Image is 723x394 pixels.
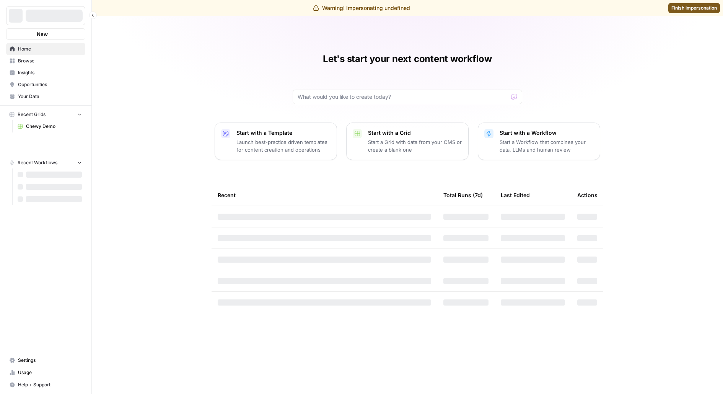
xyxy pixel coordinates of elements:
span: Insights [18,69,82,76]
span: Settings [18,357,82,364]
a: Insights [6,67,85,79]
span: Help + Support [18,381,82,388]
div: Warning! Impersonating undefined [313,4,410,12]
button: Recent Workflows [6,157,85,168]
p: Start with a Workflow [500,129,594,137]
h1: Let's start your next content workflow [323,53,492,65]
div: Last Edited [501,185,530,206]
button: Recent Grids [6,109,85,120]
a: Browse [6,55,85,67]
span: Recent Workflows [18,159,57,166]
input: What would you like to create today? [298,93,508,101]
a: Finish impersonation [668,3,720,13]
div: Actions [577,185,598,206]
span: Your Data [18,93,82,100]
span: Opportunities [18,81,82,88]
a: Opportunities [6,78,85,91]
p: Start a Workflow that combines your data, LLMs and human review [500,138,594,154]
button: Start with a GridStart a Grid with data from your CMS or create a blank one [346,123,469,160]
p: Start a Grid with data from your CMS or create a blank one [368,138,462,154]
p: Launch best-practice driven templates for content creation and operations [236,138,331,154]
span: New [37,30,48,38]
span: Chewy Demo [26,123,82,130]
span: Usage [18,369,82,376]
button: New [6,28,85,40]
button: Start with a WorkflowStart a Workflow that combines your data, LLMs and human review [478,123,600,160]
p: Start with a Grid [368,129,462,137]
a: Usage [6,366,85,379]
a: Your Data [6,90,85,103]
a: Chewy Demo [14,120,85,132]
div: Total Runs (7d) [443,185,483,206]
span: Recent Grids [18,111,46,118]
span: Browse [18,57,82,64]
button: Start with a TemplateLaunch best-practice driven templates for content creation and operations [215,123,337,160]
a: Home [6,43,85,55]
p: Start with a Template [236,129,331,137]
button: Help + Support [6,379,85,391]
a: Settings [6,354,85,366]
span: Finish impersonation [671,5,717,11]
span: Home [18,46,82,52]
div: Recent [218,185,431,206]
